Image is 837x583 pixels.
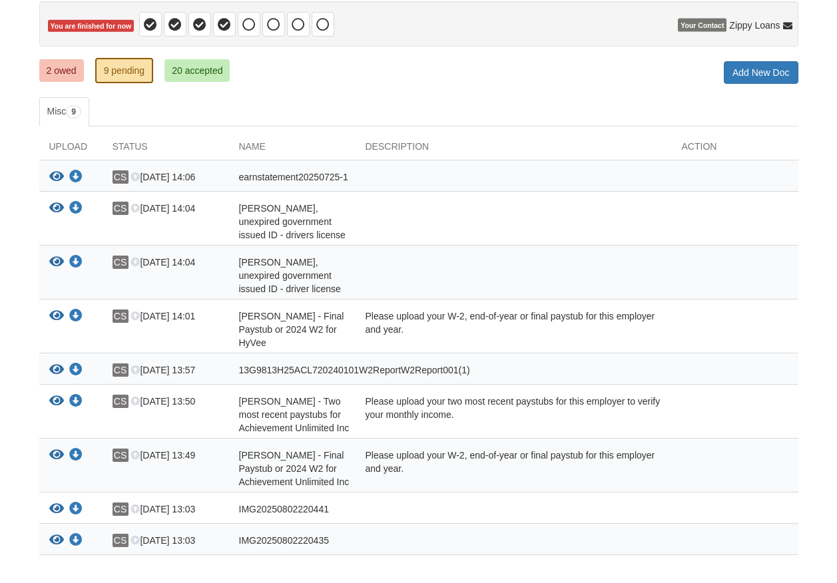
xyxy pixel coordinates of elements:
[131,504,195,514] span: [DATE] 13:03
[69,204,83,214] a: Download Carol Smith - Valid, unexpired government issued ID - drivers license
[131,257,195,268] span: [DATE] 14:04
[66,105,81,118] span: 9
[672,140,798,160] div: Action
[356,140,672,160] div: Description
[49,170,64,184] button: View earnstatement20250725-1
[69,504,83,515] a: Download IMG20250802220441
[356,395,672,435] div: Please upload your two most recent paystubs for this employer to verify your monthly income.
[131,396,195,407] span: [DATE] 13:50
[239,365,470,375] span: 13G9813H25ACL720240101W2ReportW2Report001(1)
[239,396,350,433] span: [PERSON_NAME] - Two most recent paystubs for Achievement Unlimited Inc
[131,365,195,375] span: [DATE] 13:57
[69,536,83,546] a: Download IMG20250802220435
[239,504,329,514] span: IMG20250802220441
[69,311,83,322] a: Download Carol Smith - Final Paystub or 2024 W2 for HyVee
[49,309,64,323] button: View Carol Smith - Final Paystub or 2024 W2 for HyVee
[113,502,129,516] span: CS
[69,397,83,407] a: Download Carol Smith - Two most recent paystubs for Achievement Unlimited Inc
[113,202,129,215] span: CS
[95,58,154,83] a: 9 pending
[131,172,195,182] span: [DATE] 14:06
[113,395,129,408] span: CS
[131,311,195,321] span: [DATE] 14:01
[239,172,348,182] span: earnstatement20250725-1
[49,395,64,409] button: View Carol Smith - Two most recent paystubs for Achievement Unlimited Inc
[113,309,129,323] span: CS
[113,449,129,462] span: CS
[69,258,83,268] a: Download Carol Smith - Valid, unexpired government issued ID - driver license
[229,140,356,160] div: Name
[729,19,780,32] span: Zippy Loans
[49,363,64,377] button: View 13G9813H25ACL720240101W2ReportW2Report001(1)
[103,140,229,160] div: Status
[113,256,129,269] span: CS
[131,535,195,546] span: [DATE] 13:03
[239,257,341,294] span: [PERSON_NAME], unexpired government issued ID - driver license
[48,20,135,33] span: You are finished for now
[49,502,64,516] button: View IMG20250802220441
[356,309,672,349] div: Please upload your W-2, end-of-year or final paystub for this employer and year.
[69,172,83,183] a: Download earnstatement20250725-1
[49,449,64,463] button: View Carol Smith - Final Paystub or 2024 W2 for Achievement Unlimited Inc
[49,202,64,216] button: View Carol Smith - Valid, unexpired government issued ID - drivers license
[131,203,195,214] span: [DATE] 14:04
[164,59,230,82] a: 20 accepted
[239,203,346,240] span: [PERSON_NAME], unexpired government issued ID - drivers license
[69,365,83,376] a: Download 13G9813H25ACL720240101W2ReportW2Report001(1)
[678,19,726,32] span: Your Contact
[239,450,350,487] span: [PERSON_NAME] - Final Paystub or 2024 W2 for Achievement Unlimited Inc
[113,534,129,547] span: CS
[724,61,798,84] a: Add New Doc
[49,256,64,270] button: View Carol Smith - Valid, unexpired government issued ID - driver license
[49,534,64,548] button: View IMG20250802220435
[69,451,83,461] a: Download Carol Smith - Final Paystub or 2024 W2 for Achievement Unlimited Inc
[39,140,103,160] div: Upload
[113,170,129,184] span: CS
[239,311,344,348] span: [PERSON_NAME] - Final Paystub or 2024 W2 for HyVee
[39,59,84,82] a: 2 owed
[131,450,195,461] span: [DATE] 13:49
[356,449,672,488] div: Please upload your W-2, end-of-year or final paystub for this employer and year.
[113,363,129,377] span: CS
[239,535,329,546] span: IMG20250802220435
[39,97,89,126] a: Misc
